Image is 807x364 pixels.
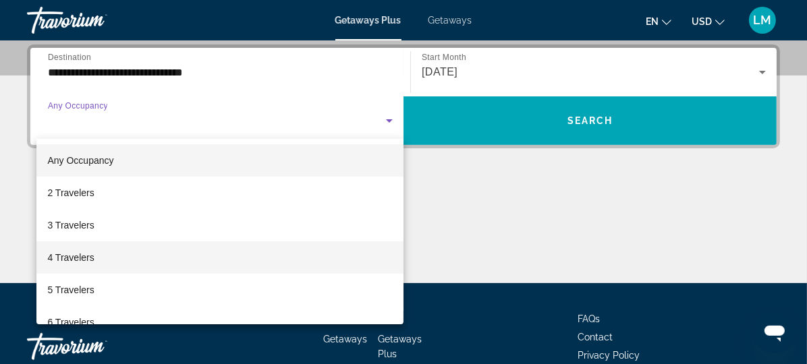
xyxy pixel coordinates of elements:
iframe: Button to launch messaging window [753,310,796,353]
span: 5 Travelers [47,282,94,298]
span: 4 Travelers [47,249,94,266]
span: 6 Travelers [47,314,94,330]
span: 3 Travelers [47,217,94,233]
span: 2 Travelers [47,185,94,201]
span: Any Occupancy [47,155,113,166]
